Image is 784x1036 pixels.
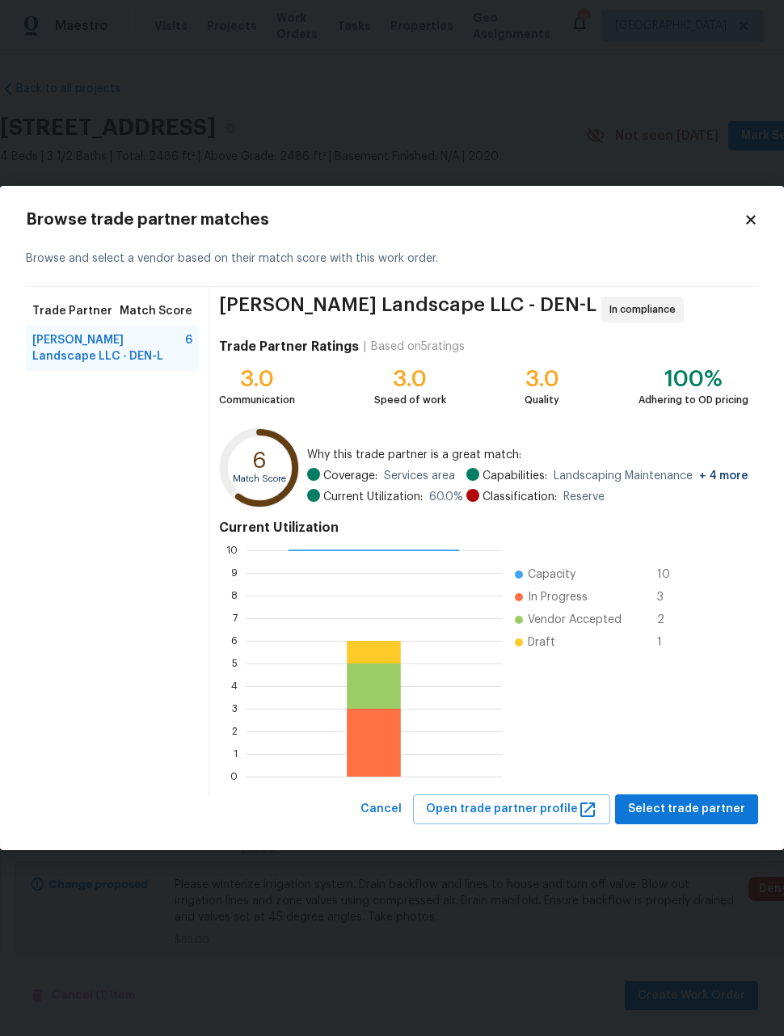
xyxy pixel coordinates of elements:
div: 100% [639,371,748,387]
span: In Progress [528,589,588,605]
span: + 4 more [699,470,748,482]
span: Services area [384,468,455,484]
button: Select trade partner [615,794,758,824]
div: Communication [219,392,295,408]
span: Why this trade partner is a great match: [307,447,748,463]
span: Open trade partner profile [426,799,597,819]
span: 60.0 % [429,489,463,505]
div: | [359,339,371,355]
span: Coverage: [323,468,377,484]
div: 3.0 [374,371,446,387]
text: 6 [231,636,238,646]
h4: Current Utilization [219,520,748,536]
text: 0 [230,772,238,781]
span: 3 [657,589,683,605]
span: Capabilities: [483,468,547,484]
span: [PERSON_NAME] Landscape LLC - DEN-L [219,297,596,322]
text: 6 [253,449,268,472]
div: Quality [525,392,559,408]
div: Based on 5 ratings [371,339,465,355]
h4: Trade Partner Ratings [219,339,359,355]
div: 3.0 [525,371,559,387]
span: Vendor Accepted [528,612,622,628]
span: 6 [185,332,192,364]
span: Cancel [360,799,402,819]
span: Match Score [120,303,192,319]
button: Cancel [354,794,408,824]
h2: Browse trade partner matches [26,212,744,228]
div: Adhering to OD pricing [639,392,748,408]
text: Match Score [234,474,287,483]
text: 4 [231,681,238,691]
text: 1 [234,749,238,759]
span: [PERSON_NAME] Landscape LLC - DEN-L [32,332,185,364]
text: 3 [232,704,238,714]
span: Reserve [563,489,605,505]
span: Draft [528,634,555,651]
span: Current Utilization: [323,489,423,505]
div: Browse and select a vendor based on their match score with this work order. [26,231,758,287]
div: Speed of work [374,392,446,408]
text: 9 [231,568,238,578]
span: Classification: [483,489,557,505]
span: 10 [657,566,683,583]
span: In compliance [609,301,682,318]
text: 5 [232,659,238,668]
text: 2 [232,726,238,736]
text: 8 [231,591,238,600]
span: Select trade partner [628,799,745,819]
span: 1 [657,634,683,651]
span: Capacity [528,566,575,583]
text: 7 [233,613,238,623]
text: 10 [226,545,238,555]
span: Landscaping Maintenance [554,468,748,484]
span: 2 [657,612,683,628]
button: Open trade partner profile [413,794,610,824]
span: Trade Partner [32,303,112,319]
div: 3.0 [219,371,295,387]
